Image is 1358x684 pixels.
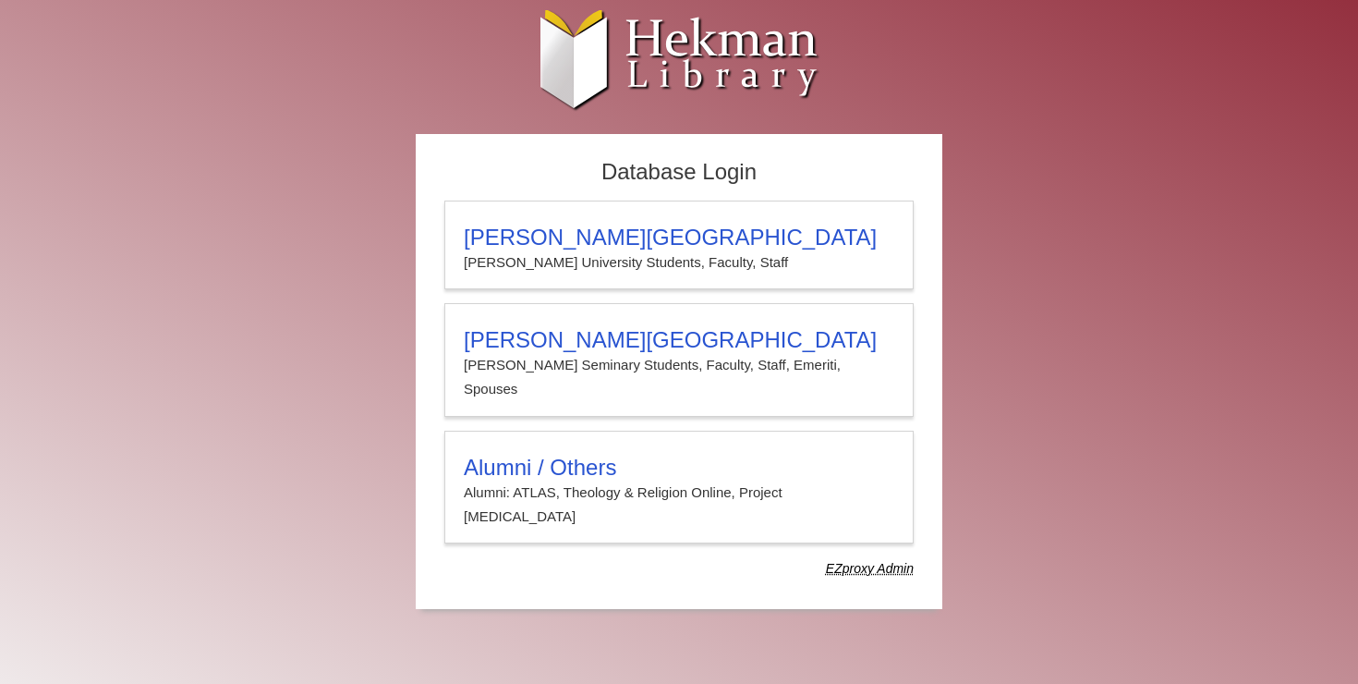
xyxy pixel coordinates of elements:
a: [PERSON_NAME][GEOGRAPHIC_DATA][PERSON_NAME] Seminary Students, Faculty, Staff, Emeriti, Spouses [444,303,914,417]
a: [PERSON_NAME][GEOGRAPHIC_DATA][PERSON_NAME] University Students, Faculty, Staff [444,201,914,289]
summary: Alumni / OthersAlumni: ATLAS, Theology & Religion Online, Project [MEDICAL_DATA] [464,455,894,530]
h3: [PERSON_NAME][GEOGRAPHIC_DATA] [464,327,894,353]
p: [PERSON_NAME] University Students, Faculty, Staff [464,250,894,275]
p: [PERSON_NAME] Seminary Students, Faculty, Staff, Emeriti, Spouses [464,353,894,402]
p: Alumni: ATLAS, Theology & Religion Online, Project [MEDICAL_DATA] [464,481,894,530]
h2: Database Login [435,153,923,191]
dfn: Use Alumni login [826,561,914,576]
h3: [PERSON_NAME][GEOGRAPHIC_DATA] [464,225,894,250]
h3: Alumni / Others [464,455,894,481]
